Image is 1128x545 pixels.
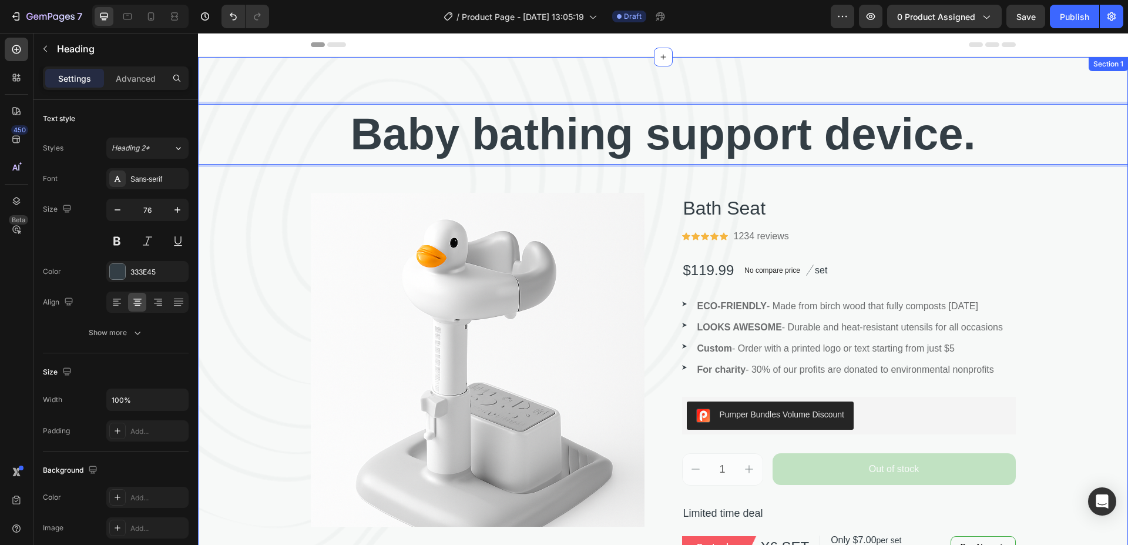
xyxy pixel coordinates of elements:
[484,290,489,295] img: Alt Image
[112,143,150,153] span: Heading 2*
[484,226,538,249] div: $119.99
[546,234,602,241] p: No compare price
[492,508,548,520] p: Best value
[893,26,928,36] div: Section 1
[1050,5,1099,28] button: Publish
[5,5,88,28] button: 7
[1006,5,1045,28] button: Save
[608,232,616,243] img: Alt Image
[499,310,535,320] strong: Custom
[897,11,975,23] span: 0 product assigned
[887,5,1002,28] button: 0 product assigned
[77,9,82,24] p: 7
[617,230,629,245] p: set
[499,268,569,278] strong: ECO-FRIENDLY
[130,267,186,277] div: 333E45
[221,5,269,28] div: Undo/Redo
[485,421,511,452] button: decrement
[456,11,459,23] span: /
[538,421,565,452] button: increment
[462,11,584,23] span: Product Page - [DATE] 13:05:19
[484,269,489,273] img: Alt Image
[522,376,646,388] div: Pumper Bundles Volume Discount
[107,389,188,410] input: Auto
[43,143,63,153] div: Styles
[499,309,757,323] p: - Order with a printed logo or text starting from just $5
[633,500,729,529] p: Only $7.00
[511,421,538,452] input: quantity
[43,394,62,405] div: Width
[43,266,61,277] div: Color
[43,492,61,503] div: Color
[130,426,186,437] div: Add...
[43,365,74,380] div: Size
[130,174,186,185] div: Sans-serif
[43,426,70,436] div: Padding
[116,72,156,85] p: Advanced
[11,125,28,135] div: 450
[536,196,591,210] p: 1234 reviews
[671,429,721,443] div: Out of stock
[1060,11,1089,23] div: Publish
[89,327,143,339] div: Show more
[57,42,184,56] p: Heading
[485,473,817,489] p: Limited time deal
[43,173,58,184] div: Font
[43,523,63,533] div: Image
[679,503,704,512] span: per set
[43,463,100,479] div: Background
[43,322,189,343] button: Show more
[198,33,1128,545] iframe: Design area
[489,369,656,397] button: Pumper Bundles Volume Discount
[499,266,780,280] p: - Made from birch wood that fully composts [DATE]
[624,11,642,22] span: Draft
[1088,487,1116,516] div: Open Intercom Messenger
[9,215,28,225] div: Beta
[498,376,512,390] img: CIumv63twf4CEAE=.png
[753,503,817,525] button: Buy Now
[130,493,186,503] div: Add...
[106,138,189,159] button: Heading 2*
[484,160,818,190] h2: Bath Seat
[43,113,75,124] div: Text style
[560,504,611,525] p: X6 SET
[575,420,818,452] button: Out of stock
[762,508,795,520] div: Buy Now
[499,287,805,302] p: - Durable and heat-resistant utensils for all occasions
[499,330,796,344] p: - 30% of our profits are donated to environmental nonprofits
[1016,12,1036,22] span: Save
[499,289,584,299] strong: LOOKS AWESOME
[484,332,489,337] img: Alt Image
[43,295,76,310] div: Align
[130,523,186,534] div: Add...
[58,72,91,85] p: Settings
[43,202,74,218] div: Size
[484,311,489,316] img: Alt Image
[499,332,548,342] strong: For charity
